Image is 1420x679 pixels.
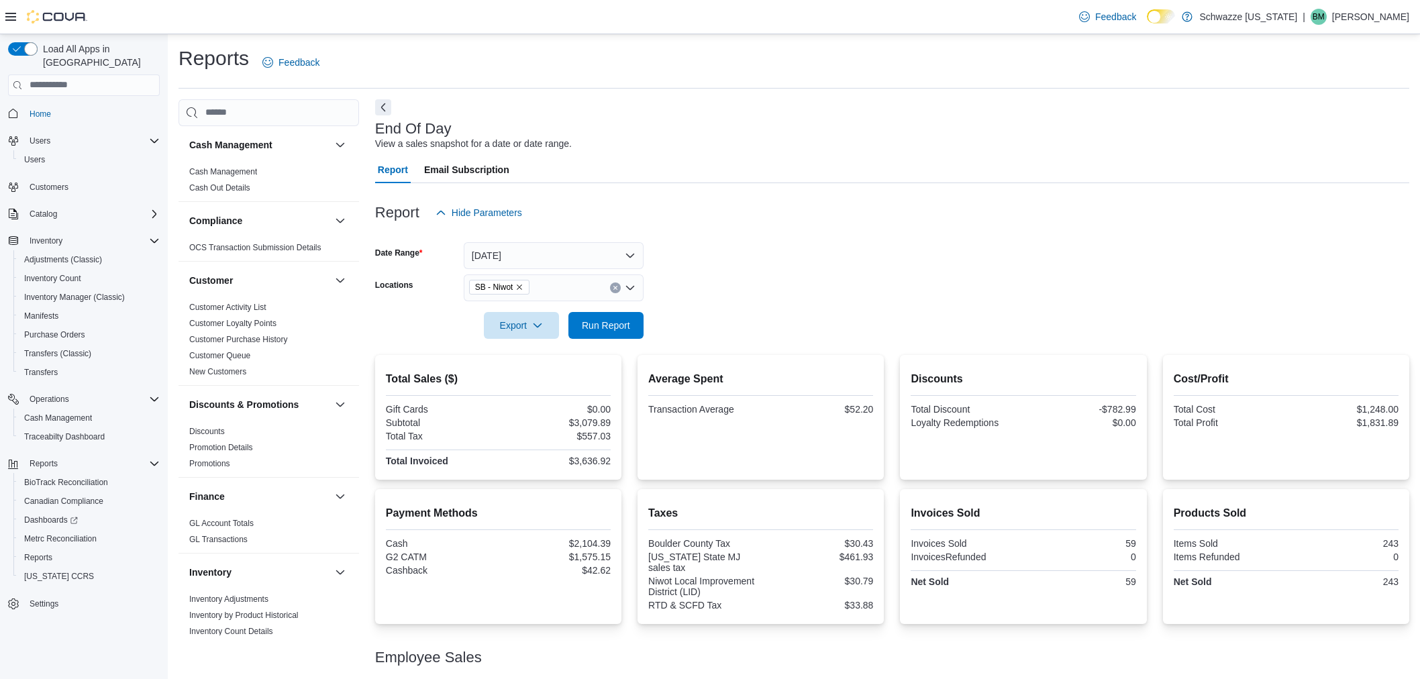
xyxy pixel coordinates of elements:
[332,488,348,505] button: Finance
[24,571,94,582] span: [US_STATE] CCRS
[386,565,496,576] div: Cashback
[189,427,225,436] a: Discounts
[1174,552,1284,562] div: Items Refunded
[24,552,52,563] span: Reports
[764,576,874,586] div: $30.79
[1026,576,1136,587] div: 59
[19,327,91,343] a: Purchase Orders
[189,443,253,452] a: Promotion Details
[19,474,113,490] a: BioTrack Reconciliation
[278,56,319,69] span: Feedback
[24,431,105,442] span: Traceabilty Dashboard
[189,243,321,252] a: OCS Transaction Submission Details
[911,404,1021,415] div: Total Discount
[257,49,325,76] a: Feedback
[625,282,636,293] button: Open list of options
[189,335,288,344] a: Customer Purchase History
[189,214,242,227] h3: Compliance
[24,391,74,407] button: Operations
[189,594,268,604] a: Inventory Adjustments
[189,627,273,636] a: Inventory Count Details
[911,371,1135,387] h2: Discounts
[189,534,248,545] span: GL Transactions
[189,610,299,621] span: Inventory by Product Historical
[764,404,874,415] div: $52.20
[1147,9,1175,23] input: Dark Mode
[19,429,160,445] span: Traceabilty Dashboard
[189,398,329,411] button: Discounts & Promotions
[189,274,329,287] button: Customer
[13,529,165,548] button: Metrc Reconciliation
[1174,417,1284,428] div: Total Profit
[911,538,1021,549] div: Invoices Sold
[19,410,160,426] span: Cash Management
[189,351,250,360] a: Customer Queue
[189,319,276,328] a: Customer Loyalty Points
[24,596,64,612] a: Settings
[24,311,58,321] span: Manifests
[1095,10,1136,23] span: Feedback
[24,133,160,149] span: Users
[19,550,160,566] span: Reports
[332,137,348,153] button: Cash Management
[19,550,58,566] a: Reports
[24,391,160,407] span: Operations
[13,511,165,529] a: Dashboards
[19,474,160,490] span: BioTrack Reconciliation
[19,270,87,286] a: Inventory Count
[1288,404,1399,415] div: $1,248.00
[1288,538,1399,549] div: 243
[764,538,874,549] div: $30.43
[30,209,57,219] span: Catalog
[24,533,97,544] span: Metrc Reconciliation
[375,99,391,115] button: Next
[189,518,254,529] span: GL Account Totals
[386,538,496,549] div: Cash
[189,398,299,411] h3: Discounts & Promotions
[189,182,250,193] span: Cash Out Details
[1288,552,1399,562] div: 0
[189,459,230,468] a: Promotions
[30,236,62,246] span: Inventory
[375,280,413,291] label: Locations
[179,45,249,72] h1: Reports
[19,252,160,268] span: Adjustments (Classic)
[1026,417,1136,428] div: $0.00
[3,231,165,250] button: Inventory
[24,273,81,284] span: Inventory Count
[764,552,874,562] div: $461.93
[189,214,329,227] button: Compliance
[568,312,644,339] button: Run Report
[13,548,165,567] button: Reports
[13,344,165,363] button: Transfers (Classic)
[332,213,348,229] button: Compliance
[13,409,165,427] button: Cash Management
[386,371,611,387] h2: Total Sales ($)
[189,242,321,253] span: OCS Transaction Submission Details
[648,505,873,521] h2: Taxes
[179,423,359,477] div: Discounts & Promotions
[13,427,165,446] button: Traceabilty Dashboard
[189,138,272,152] h3: Cash Management
[24,496,103,507] span: Canadian Compliance
[24,206,160,222] span: Catalog
[386,431,496,441] div: Total Tax
[515,283,523,291] button: Remove SB - Niwot from selection in this group
[19,346,160,362] span: Transfers (Classic)
[648,371,873,387] h2: Average Spent
[1199,9,1297,25] p: Schwazze [US_STATE]
[469,280,530,295] span: SB - Niwot
[27,10,87,23] img: Cova
[19,289,160,305] span: Inventory Manager (Classic)
[648,552,758,573] div: [US_STATE] State MJ sales tax
[386,404,496,415] div: Gift Cards
[189,458,230,469] span: Promotions
[24,456,160,472] span: Reports
[501,565,611,576] div: $42.62
[332,397,348,413] button: Discounts & Promotions
[24,367,58,378] span: Transfers
[19,429,110,445] a: Traceabilty Dashboard
[24,595,160,612] span: Settings
[19,531,102,547] a: Metrc Reconciliation
[464,242,644,269] button: [DATE]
